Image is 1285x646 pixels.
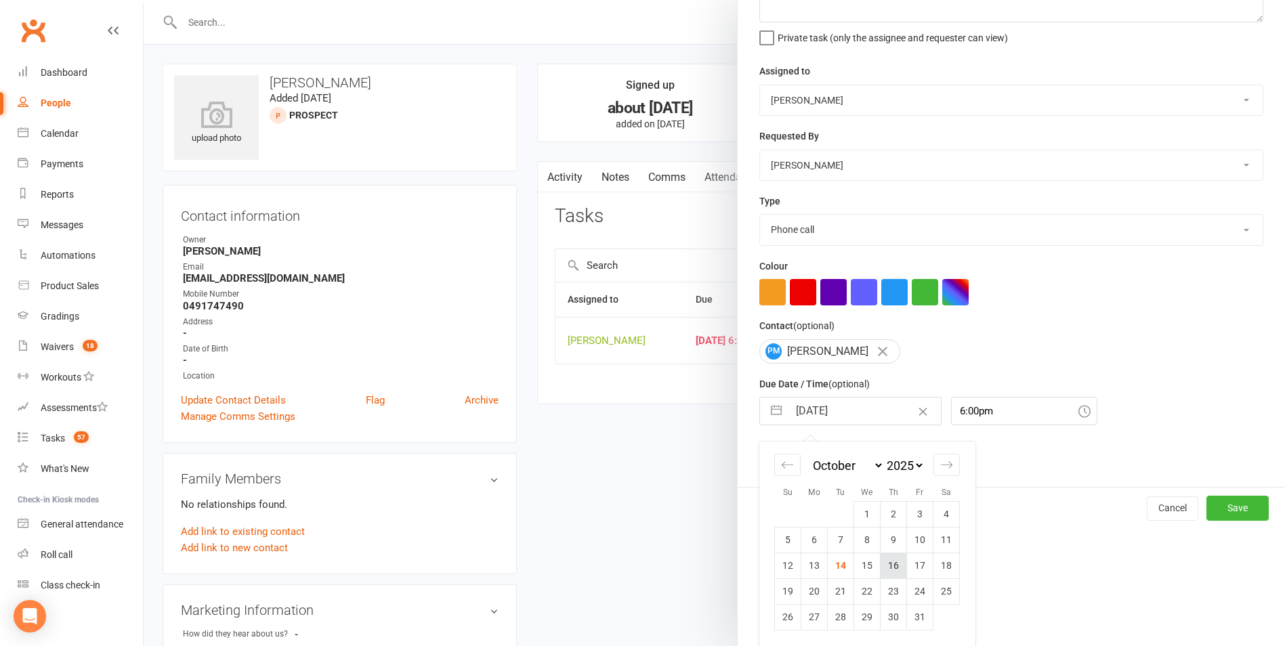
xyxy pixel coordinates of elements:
small: Fr [916,488,923,497]
td: Tuesday, October 14, 2025 [828,553,854,578]
td: Wednesday, October 29, 2025 [854,604,881,630]
td: Wednesday, October 1, 2025 [854,501,881,527]
label: Contact [759,318,835,333]
div: What's New [41,463,89,474]
td: Saturday, October 25, 2025 [933,578,960,604]
td: Tuesday, October 28, 2025 [828,604,854,630]
td: Friday, October 24, 2025 [907,578,933,604]
a: General attendance kiosk mode [18,509,143,540]
div: Assessments [41,402,108,413]
td: Saturday, October 4, 2025 [933,501,960,527]
td: Sunday, October 26, 2025 [775,604,801,630]
div: Open Intercom Messenger [14,600,46,632]
div: General attendance [41,519,123,530]
a: Tasks 57 [18,423,143,454]
div: Dashboard [41,67,87,78]
td: Friday, October 31, 2025 [907,604,933,630]
td: Thursday, October 2, 2025 [881,501,907,527]
div: Move backward to switch to the previous month. [774,454,801,476]
td: Sunday, October 5, 2025 [775,527,801,553]
label: Email preferences [759,438,838,453]
small: (optional) [828,379,870,389]
div: Calendar [41,128,79,139]
td: Monday, October 27, 2025 [801,604,828,630]
div: Workouts [41,372,81,383]
td: Sunday, October 12, 2025 [775,553,801,578]
small: Su [783,488,793,497]
td: Thursday, October 30, 2025 [881,604,907,630]
a: Class kiosk mode [18,570,143,601]
a: Workouts [18,362,143,393]
td: Monday, October 13, 2025 [801,553,828,578]
td: Wednesday, October 8, 2025 [854,527,881,553]
td: Friday, October 10, 2025 [907,527,933,553]
div: People [41,98,71,108]
td: Wednesday, October 22, 2025 [854,578,881,604]
a: Reports [18,179,143,210]
a: Calendar [18,119,143,149]
div: Payments [41,158,83,169]
a: Payments [18,149,143,179]
small: (optional) [793,320,835,331]
div: Automations [41,250,96,261]
a: Dashboard [18,58,143,88]
label: Due Date / Time [759,376,870,391]
td: Monday, October 6, 2025 [801,527,828,553]
span: PM [765,343,782,360]
small: We [861,488,872,497]
label: Requested By [759,129,819,144]
div: Waivers [41,341,74,352]
div: Product Sales [41,280,99,291]
small: Mo [808,488,820,497]
td: Thursday, October 23, 2025 [881,578,907,604]
a: People [18,88,143,119]
td: Tuesday, October 21, 2025 [828,578,854,604]
span: 18 [83,340,98,351]
td: Thursday, October 9, 2025 [881,527,907,553]
a: Waivers 18 [18,332,143,362]
a: Gradings [18,301,143,332]
div: Move forward to switch to the next month. [933,454,960,476]
div: Calendar [759,442,975,646]
td: Monday, October 20, 2025 [801,578,828,604]
a: Messages [18,210,143,240]
div: Tasks [41,433,65,444]
td: Friday, October 17, 2025 [907,553,933,578]
a: Product Sales [18,271,143,301]
a: Assessments [18,393,143,423]
div: Reports [41,189,74,200]
span: 57 [74,431,89,443]
td: Sunday, October 19, 2025 [775,578,801,604]
small: Th [889,488,898,497]
td: Thursday, October 16, 2025 [881,553,907,578]
small: Tu [836,488,845,497]
div: [PERSON_NAME] [759,339,900,364]
button: Clear Date [911,398,935,424]
td: Saturday, October 11, 2025 [933,527,960,553]
a: Roll call [18,540,143,570]
button: Save [1206,496,1269,520]
td: Saturday, October 18, 2025 [933,553,960,578]
div: Roll call [41,549,72,560]
a: What's New [18,454,143,484]
span: Private task (only the assignee and requester can view) [778,28,1008,43]
div: Messages [41,219,83,230]
button: Cancel [1147,496,1198,521]
div: Gradings [41,311,79,322]
small: Sa [942,488,951,497]
label: Assigned to [759,64,810,79]
a: Automations [18,240,143,271]
div: Class check-in [41,580,100,590]
td: Friday, October 3, 2025 [907,501,933,527]
label: Colour [759,259,788,274]
a: Clubworx [16,14,50,47]
td: Tuesday, October 7, 2025 [828,527,854,553]
td: Wednesday, October 15, 2025 [854,553,881,578]
label: Type [759,194,780,209]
